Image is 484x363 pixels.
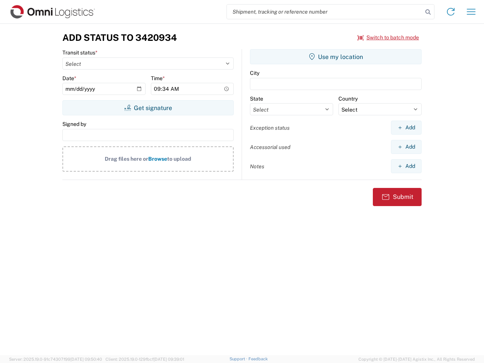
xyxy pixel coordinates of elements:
[250,70,259,76] label: City
[70,357,102,361] span: [DATE] 09:50:40
[250,124,290,131] label: Exception status
[148,156,167,162] span: Browse
[250,163,264,170] label: Notes
[357,31,419,44] button: Switch to batch mode
[373,188,422,206] button: Submit
[105,357,184,361] span: Client: 2025.19.0-129fbcf
[151,75,165,82] label: Time
[230,357,248,361] a: Support
[62,121,86,127] label: Signed by
[9,357,102,361] span: Server: 2025.19.0-91c74307f99
[227,5,423,19] input: Shipment, tracking or reference number
[250,95,263,102] label: State
[250,144,290,150] label: Accessorial used
[338,95,358,102] label: Country
[105,156,148,162] span: Drag files here or
[391,159,422,173] button: Add
[62,75,76,82] label: Date
[250,49,422,64] button: Use my location
[167,156,191,162] span: to upload
[391,121,422,135] button: Add
[62,32,177,43] h3: Add Status to 3420934
[391,140,422,154] button: Add
[248,357,268,361] a: Feedback
[62,49,98,56] label: Transit status
[62,100,234,115] button: Get signature
[154,357,184,361] span: [DATE] 09:39:01
[358,356,475,363] span: Copyright © [DATE]-[DATE] Agistix Inc., All Rights Reserved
